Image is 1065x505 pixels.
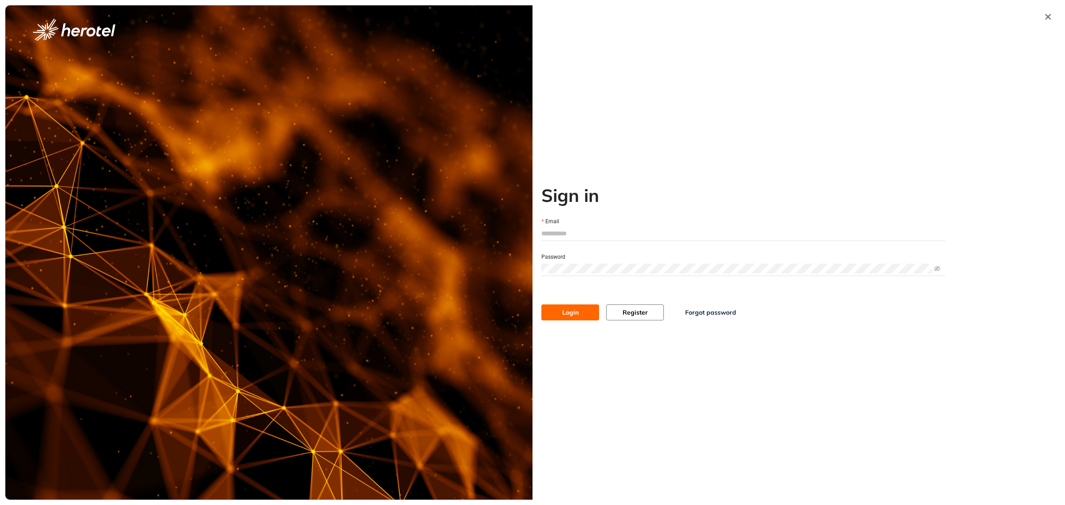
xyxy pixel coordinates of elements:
input: Email [541,227,945,240]
button: Register [606,304,664,320]
span: Register [623,308,648,317]
label: Password [541,253,565,261]
button: logo [19,19,130,41]
h2: Sign in [541,185,945,206]
span: Forgot password [685,308,736,317]
button: Forgot password [671,304,750,320]
span: eye-invisible [934,265,940,272]
img: cover image [5,5,532,500]
span: Login [562,308,579,317]
label: Email [541,217,559,226]
img: logo [33,19,115,41]
input: Password [541,264,932,273]
button: Login [541,304,599,320]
